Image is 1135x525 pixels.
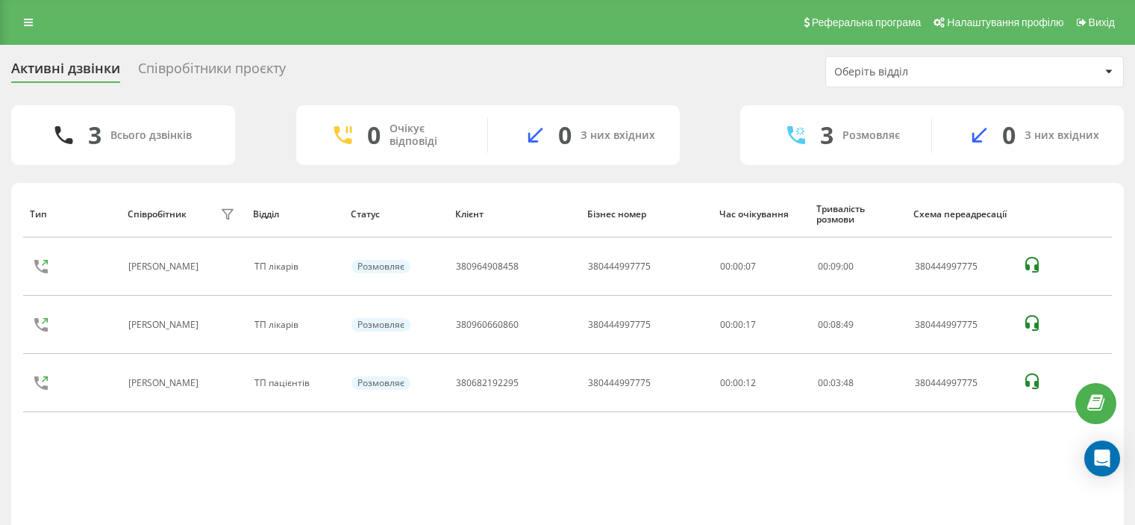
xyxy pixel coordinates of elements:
div: [PERSON_NAME] [128,378,202,388]
div: : : [818,261,854,272]
div: 380964908458 [456,261,519,272]
div: Схема переадресації [913,209,1007,220]
div: 380444997775 [915,320,1007,330]
span: 00 [843,260,854,273]
div: Співробітник [128,209,187,220]
div: 0 [367,121,381,149]
div: Розмовляє [351,376,410,390]
div: Відділ [253,209,336,220]
div: З них вхідних [1025,129,1099,142]
span: 48 [843,376,854,389]
div: Активні дзвінки [11,60,120,84]
span: 00 [818,318,828,331]
span: Налаштування профілю [947,16,1063,28]
div: Бізнес номер [587,209,705,220]
div: Оберіть відділ [834,66,1013,78]
div: Співробітники проєкту [138,60,286,84]
div: Тривалість розмови [816,204,899,226]
div: Статус [351,209,441,220]
div: 3 [88,121,101,149]
span: 49 [843,318,854,331]
span: 03 [831,376,841,389]
div: Очікує відповіді [390,122,465,148]
div: Клієнт [455,209,573,220]
div: Час очікування [719,209,802,220]
span: 00 [818,376,828,389]
span: 09 [831,260,841,273]
div: [PERSON_NAME] [128,320,202,330]
div: 380960660860 [456,320,519,330]
div: [PERSON_NAME] [128,261,202,272]
div: 3 [820,121,834,149]
span: Реферальна програма [812,16,922,28]
div: Розмовляє [351,260,410,273]
div: Open Intercom Messenger [1084,441,1120,476]
div: 00:00:12 [720,378,801,388]
div: 0 [1002,121,1016,149]
div: 380444997775 [588,261,651,272]
div: 380682192295 [456,378,519,388]
div: 00:00:07 [720,261,801,272]
span: 08 [831,318,841,331]
div: 380444997775 [915,378,1007,388]
div: 380444997775 [588,320,651,330]
div: Розмовляє [842,129,900,142]
div: 380444997775 [915,261,1007,272]
div: 380444997775 [588,378,651,388]
span: 00 [818,260,828,273]
div: ТП лікарів [254,320,335,330]
div: : : [818,320,854,330]
div: 00:00:17 [720,320,801,330]
div: Розмовляє [351,318,410,332]
div: 0 [558,121,572,149]
div: З них вхідних [581,129,655,142]
div: Тип [30,209,113,220]
div: : : [818,378,854,388]
span: Вихід [1089,16,1115,28]
div: ТП пацієнтів [254,378,335,388]
div: ТП лікарів [254,261,335,272]
div: Всього дзвінків [110,129,192,142]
